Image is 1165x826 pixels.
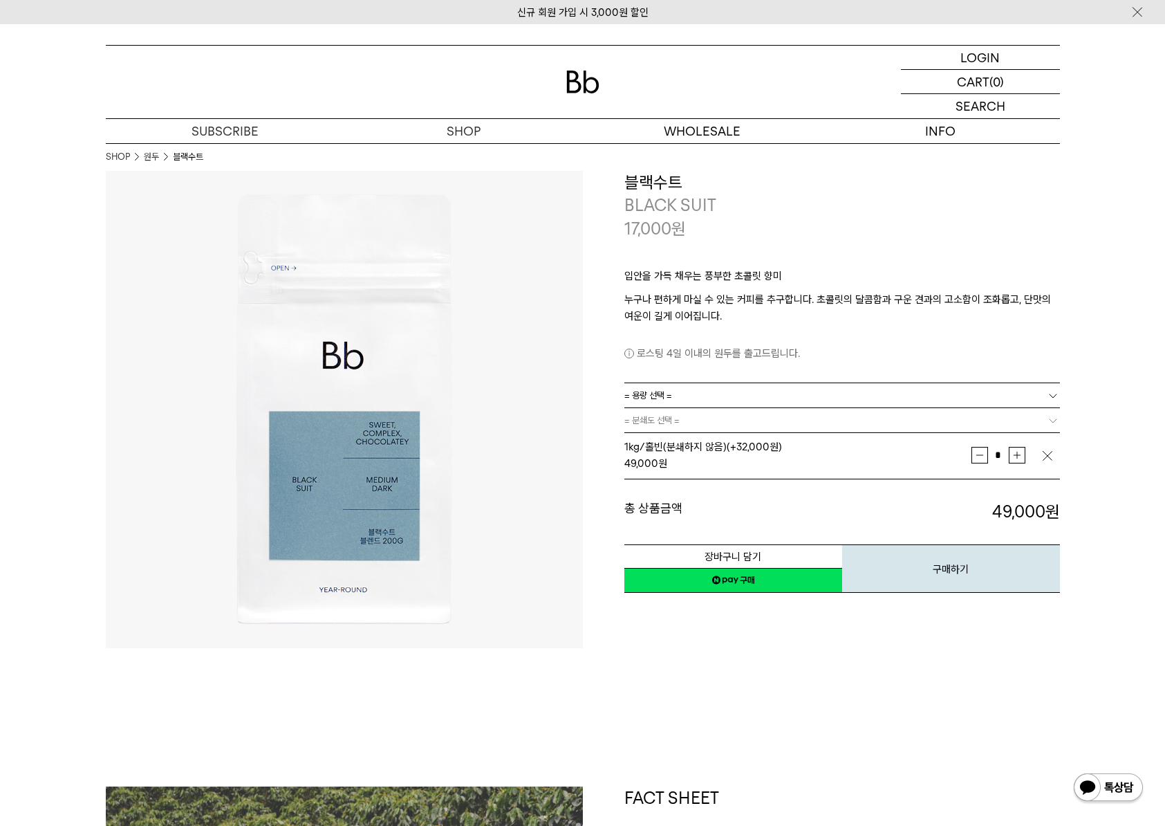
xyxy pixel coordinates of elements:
[842,544,1060,593] button: 구매하기
[624,217,686,241] p: 17,000
[173,150,203,164] li: 블랙수트
[956,94,1005,118] p: SEARCH
[106,119,344,143] a: SUBSCRIBE
[624,408,680,432] span: = 분쇄도 선택 =
[144,150,159,164] a: 원두
[992,502,1060,522] strong: 49,000
[624,383,672,407] span: = 용량 선택 =
[624,345,1060,362] p: 로스팅 4일 이내의 원두를 출고드립니다.
[624,171,1060,194] h3: 블랙수트
[624,568,842,593] a: 새창
[624,500,842,524] dt: 총 상품금액
[971,447,988,464] button: 감소
[624,441,782,453] span: 1kg/홀빈(분쇄하지 않음) (+32,000원)
[821,119,1060,143] p: INFO
[106,171,583,648] img: 블랙수트
[957,70,989,93] p: CART
[989,70,1004,93] p: (0)
[624,455,971,472] div: 원
[1041,449,1054,463] img: 삭제
[901,46,1060,70] a: LOGIN
[1009,447,1025,464] button: 증가
[583,119,821,143] p: WHOLESALE
[960,46,1000,69] p: LOGIN
[901,70,1060,94] a: CART (0)
[624,268,1060,291] p: 입안을 가득 채우는 풍부한 초콜릿 향미
[624,291,1060,324] p: 누구나 편하게 마실 수 있는 커피를 추구합니다. 초콜릿의 달콤함과 구운 견과의 고소함이 조화롭고, 단맛의 여운이 길게 이어집니다.
[624,457,658,470] strong: 49,000
[566,71,599,93] img: 로고
[344,119,583,143] a: SHOP
[1045,502,1060,522] b: 원
[1072,772,1144,805] img: 카카오톡 채널 1:1 채팅 버튼
[624,194,1060,217] p: BLACK SUIT
[517,6,649,19] a: 신규 회원 가입 시 3,000원 할인
[624,544,842,569] button: 장바구니 담기
[671,219,686,239] span: 원
[106,150,130,164] a: SHOP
